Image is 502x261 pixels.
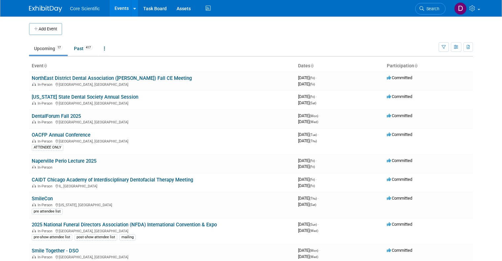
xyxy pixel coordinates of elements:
[415,3,446,15] a: Search
[32,119,293,124] div: [GEOGRAPHIC_DATA], [GEOGRAPHIC_DATA]
[298,202,316,207] span: [DATE]
[298,113,320,118] span: [DATE]
[310,82,315,86] span: (Fri)
[310,229,318,233] span: (Wed)
[316,75,317,80] span: -
[310,120,318,124] span: (Wed)
[310,159,315,163] span: (Fri)
[32,255,36,258] img: In-Person Event
[298,100,316,105] span: [DATE]
[298,183,315,188] span: [DATE]
[55,45,63,50] span: 17
[387,222,412,227] span: Committed
[298,158,317,163] span: [DATE]
[29,60,295,72] th: Event
[319,248,320,253] span: -
[69,42,98,55] a: Past417
[384,60,473,72] th: Participation
[70,6,100,11] span: Core Scientific
[32,82,293,87] div: [GEOGRAPHIC_DATA], [GEOGRAPHIC_DATA]
[298,82,315,86] span: [DATE]
[387,94,412,99] span: Committed
[298,138,317,143] span: [DATE]
[29,6,62,12] img: ExhibitDay
[32,209,63,214] div: pre attendee list
[310,255,318,259] span: (Wed)
[32,100,293,106] div: [GEOGRAPHIC_DATA], [GEOGRAPHIC_DATA]
[32,183,293,188] div: IL, [GEOGRAPHIC_DATA]
[298,177,317,182] span: [DATE]
[32,113,81,119] a: DentalForum Fall 2025
[424,6,439,11] span: Search
[387,177,412,182] span: Committed
[387,248,412,253] span: Committed
[387,158,412,163] span: Committed
[38,255,54,259] span: In-Person
[84,45,93,50] span: 417
[38,165,54,170] span: In-Person
[32,75,192,81] a: NorthEast District Dental Association ([PERSON_NAME]) Fall CE Meeting
[454,2,467,15] img: Danielle Wiesemann
[32,229,36,232] img: In-Person Event
[414,63,418,68] a: Sort by Participation Type
[310,165,315,169] span: (Fri)
[32,248,79,254] a: Smile Together - DSO
[318,196,319,201] span: -
[32,202,293,207] div: [US_STATE], [GEOGRAPHIC_DATA]
[38,101,54,106] span: In-Person
[32,254,293,259] div: [GEOGRAPHIC_DATA], [GEOGRAPHIC_DATA]
[29,23,62,35] button: Add Event
[316,158,317,163] span: -
[32,101,36,105] img: In-Person Event
[38,82,54,87] span: In-Person
[32,177,193,183] a: CAIDT Chicago Academy of Interdisciplinary Dentofacial Therapy Meeting
[310,63,314,68] a: Sort by Start Date
[298,228,318,233] span: [DATE]
[38,229,54,233] span: In-Person
[387,75,412,80] span: Committed
[295,60,384,72] th: Dates
[32,139,36,143] img: In-Person Event
[38,203,54,207] span: In-Person
[310,223,317,226] span: (Sun)
[310,95,315,99] span: (Fri)
[310,203,316,207] span: (Sat)
[310,101,316,105] span: (Sat)
[32,196,53,202] a: SmileCon
[387,113,412,118] span: Committed
[298,254,318,259] span: [DATE]
[318,132,319,137] span: -
[32,138,293,144] div: [GEOGRAPHIC_DATA], [GEOGRAPHIC_DATA]
[38,139,54,144] span: In-Person
[32,228,293,233] div: [GEOGRAPHIC_DATA], [GEOGRAPHIC_DATA]
[32,82,36,86] img: In-Person Event
[32,132,90,138] a: OACFP Annual Conference
[298,196,319,201] span: [DATE]
[75,234,117,240] div: post-show attendee list
[318,222,319,227] span: -
[316,94,317,99] span: -
[310,139,317,143] span: (Thu)
[38,184,54,188] span: In-Person
[32,165,36,169] img: In-Person Event
[310,184,315,188] span: (Fri)
[32,234,72,240] div: pre-show attendee list
[38,120,54,124] span: In-Person
[32,184,36,187] img: In-Person Event
[310,133,317,137] span: (Tue)
[44,63,47,68] a: Sort by Event Name
[387,196,412,201] span: Committed
[298,94,317,99] span: [DATE]
[310,249,318,252] span: (Mon)
[310,178,315,181] span: (Fri)
[32,145,63,150] div: ATTENDEE ONLY
[298,132,319,137] span: [DATE]
[310,197,317,200] span: (Thu)
[32,222,217,228] a: 2025 National Funeral Directors Association (NFDA) International Convention & Expo
[32,120,36,123] img: In-Person Event
[298,164,315,169] span: [DATE]
[298,75,317,80] span: [DATE]
[310,114,318,118] span: (Mon)
[29,42,68,55] a: Upcoming17
[32,203,36,206] img: In-Person Event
